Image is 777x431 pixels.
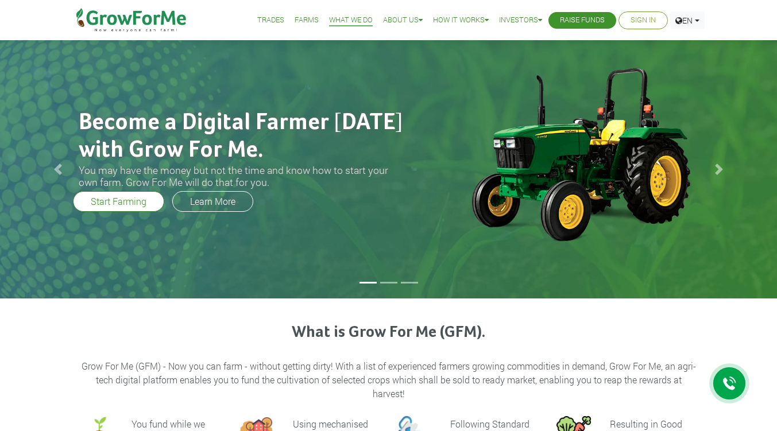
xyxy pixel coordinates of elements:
p: Grow For Me (GFM) - Now you can farm - without getting dirty! With a list of experienced farmers ... [80,359,697,401]
a: Investors [499,14,542,26]
a: Learn More [172,191,253,212]
a: Start Farming [73,191,164,212]
h3: You may have the money but not the time and know how to start your own farm. Grow For Me will do ... [79,164,406,188]
h2: Become a Digital Farmer [DATE] with Grow For Me. [79,109,406,164]
a: Farms [295,14,319,26]
a: EN [670,11,705,29]
a: Sign In [631,14,656,26]
a: What We Do [329,14,373,26]
img: growforme image [452,62,708,246]
h3: What is Grow For Me (GFM). [80,323,697,343]
a: How it Works [433,14,489,26]
a: Raise Funds [560,14,605,26]
a: Trades [257,14,284,26]
a: About Us [383,14,423,26]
